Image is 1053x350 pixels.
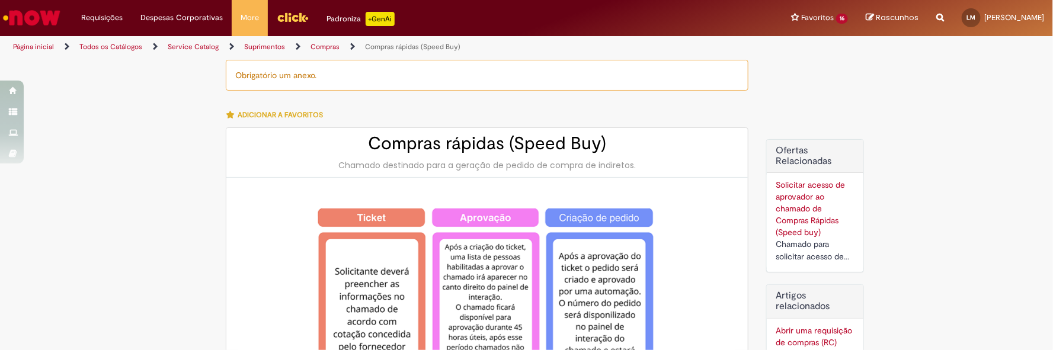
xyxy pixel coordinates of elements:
[238,110,323,120] span: Adicionar a Favoritos
[168,42,219,52] a: Service Catalog
[327,12,395,26] div: Padroniza
[79,42,142,52] a: Todos os Catálogos
[1,6,62,30] img: ServiceNow
[238,159,736,171] div: Chamado destinado para a geração de pedido de compra de indiretos.
[967,14,976,21] span: LM
[776,291,854,312] h3: Artigos relacionados
[866,12,918,24] a: Rascunhos
[81,12,123,24] span: Requisições
[244,42,285,52] a: Suprimentos
[226,102,329,127] button: Adicionar a Favoritos
[277,8,309,26] img: click_logo_yellow_360x200.png
[876,12,918,23] span: Rascunhos
[801,12,834,24] span: Favoritos
[13,42,54,52] a: Página inicial
[311,42,340,52] a: Compras
[776,325,854,348] a: Abrir uma requisição de compras (RC)
[836,14,848,24] span: 16
[226,60,748,91] div: Obrigatório um anexo.
[9,36,693,58] ul: Trilhas de página
[366,12,395,26] p: +GenAi
[238,134,736,153] h2: Compras rápidas (Speed Buy)
[140,12,223,24] span: Despesas Corporativas
[776,179,845,237] a: Solicitar acesso de aprovador ao chamado de Compras Rápidas (Speed buy)
[241,12,259,24] span: More
[776,146,854,166] h2: Ofertas Relacionadas
[766,139,864,272] div: Ofertas Relacionadas
[776,238,854,263] div: Chamado para solicitar acesso de aprovador ao ticket de Speed buy
[365,42,460,52] a: Compras rápidas (Speed Buy)
[984,12,1044,23] span: [PERSON_NAME]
